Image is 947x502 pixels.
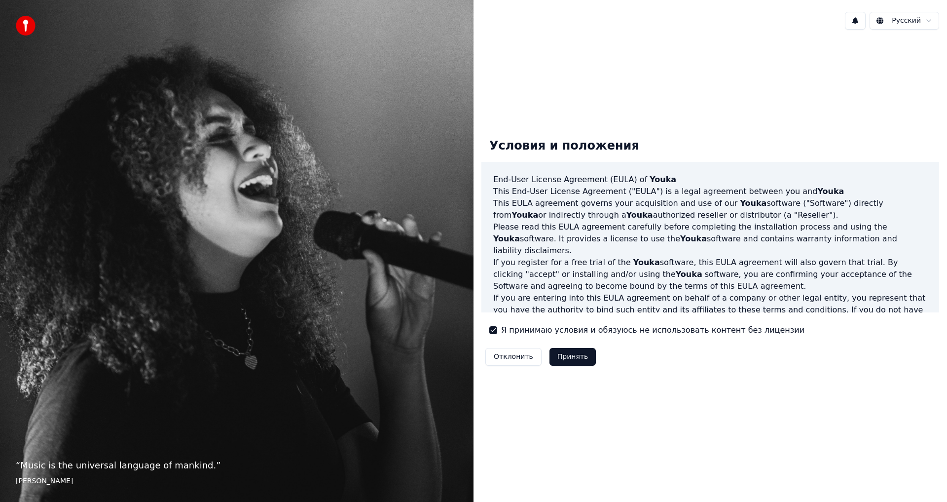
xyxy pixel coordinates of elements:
p: If you are entering into this EULA agreement on behalf of a company or other legal entity, you re... [493,292,927,340]
label: Я принимаю условия и обязуюсь не использовать контент без лицензии [501,324,804,336]
span: Youka [633,258,660,267]
h3: End-User License Agreement (EULA) of [493,174,927,186]
button: Отклонить [485,348,542,366]
img: youka [16,16,36,36]
p: This EULA agreement governs your acquisition and use of our software ("Software") directly from o... [493,197,927,221]
p: This End-User License Agreement ("EULA") is a legal agreement between you and [493,186,927,197]
button: Принять [549,348,596,366]
span: Youka [740,198,766,208]
div: Условия и положения [481,130,647,162]
span: Youka [817,187,844,196]
span: Youka [493,234,520,243]
span: Youka [680,234,707,243]
footer: [PERSON_NAME] [16,476,458,486]
span: Youka [626,210,653,220]
span: Youka [650,175,676,184]
span: Youka [676,270,702,279]
span: Youka [511,210,538,220]
p: If you register for a free trial of the software, this EULA agreement will also govern that trial... [493,257,927,292]
p: “ Music is the universal language of mankind. ” [16,459,458,472]
p: Please read this EULA agreement carefully before completing the installation process and using th... [493,221,927,257]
